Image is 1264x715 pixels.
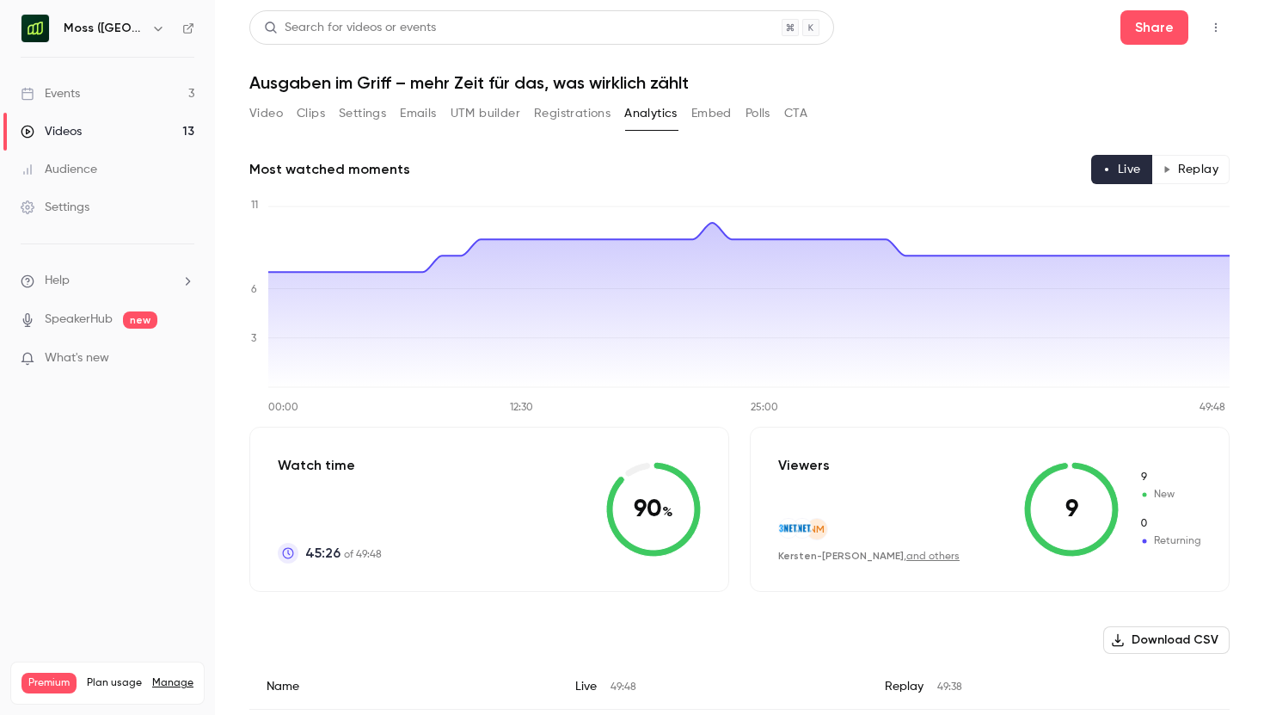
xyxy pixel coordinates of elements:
button: Analytics [624,100,678,127]
tspan: 12:30 [510,403,533,413]
img: 3net.de [793,519,812,538]
a: Manage [152,676,193,690]
button: Emails [400,100,436,127]
tspan: 3 [251,334,256,344]
a: SpeakerHub [45,311,113,329]
iframe: Noticeable Trigger [174,351,194,367]
img: Moss (DE) [21,15,49,42]
div: Live [558,664,868,710]
span: New [1139,487,1201,502]
span: 49:48 [611,682,636,693]
div: Videos [21,123,82,140]
span: Plan usage [87,676,142,690]
button: Registrations [534,100,611,127]
button: Download CSV [1103,626,1230,654]
button: Share [1120,10,1188,45]
p: Viewers [778,455,830,476]
div: Replay [868,664,1230,710]
button: CTA [784,100,807,127]
span: NM [809,521,825,537]
h1: Ausgaben im Griff – mehr Zeit für das, was wirklich zählt [249,72,1230,93]
span: What's new [45,349,109,367]
img: 3net.de [779,519,798,538]
button: Clips [297,100,325,127]
button: Top Bar Actions [1202,14,1230,41]
span: Help [45,272,70,290]
tspan: 11 [251,200,258,211]
div: Search for videos or events [264,19,436,37]
tspan: 25:00 [751,403,778,413]
h6: Moss ([GEOGRAPHIC_DATA]) [64,20,144,37]
tspan: 00:00 [268,403,298,413]
a: and others [906,552,960,562]
span: Returning [1139,516,1201,532]
button: Settings [339,100,386,127]
h2: Most watched moments [249,159,410,180]
span: Kersten-[PERSON_NAME] [778,550,904,562]
span: Premium [21,673,77,693]
button: Embed [691,100,732,127]
span: 45:26 [305,543,341,564]
button: Replay [1151,155,1230,184]
span: new [123,311,157,329]
tspan: 6 [251,285,257,295]
tspan: 49:48 [1200,403,1225,413]
p: of 49:48 [305,543,382,564]
div: , [778,549,960,564]
button: Live [1091,155,1152,184]
button: Video [249,100,283,127]
span: 49:38 [937,682,962,693]
span: New [1139,470,1201,485]
div: Settings [21,199,89,216]
div: Name [249,664,558,710]
p: Watch time [278,455,382,476]
span: Returning [1139,533,1201,549]
button: Polls [746,100,770,127]
li: help-dropdown-opener [21,272,194,290]
div: Events [21,85,80,102]
button: UTM builder [451,100,520,127]
div: Audience [21,161,97,178]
